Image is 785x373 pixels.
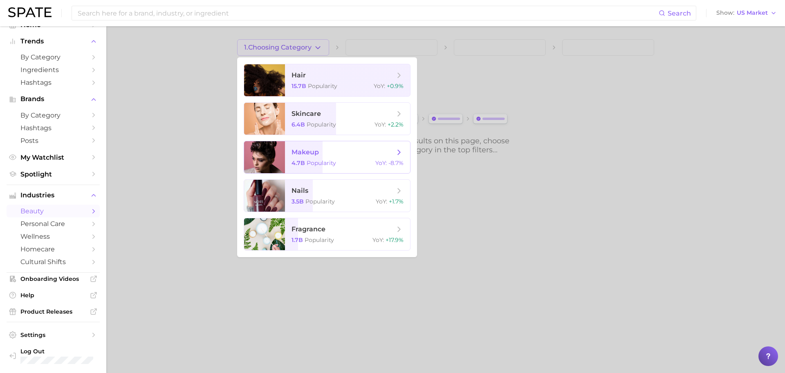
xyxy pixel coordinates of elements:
a: My Watchlist [7,151,100,164]
span: Ingredients [20,66,86,74]
a: homecare [7,243,100,255]
span: by Category [20,53,86,61]
span: Popularity [305,236,334,244]
span: 1.7b [292,236,303,244]
span: YoY : [375,159,387,167]
span: Settings [20,331,86,339]
a: Settings [7,329,100,341]
span: wellness [20,233,86,240]
span: Help [20,292,86,299]
span: homecare [20,245,86,253]
a: personal care [7,217,100,230]
a: beauty [7,205,100,217]
a: cultural shifts [7,255,100,268]
img: SPATE [8,7,52,17]
span: fragrance [292,225,325,233]
span: +17.9% [386,236,404,244]
span: cultural shifts [20,258,86,266]
span: YoY : [375,121,386,128]
span: nails [292,187,308,194]
input: Search here for a brand, industry, or ingredient [77,6,659,20]
span: Spotlight [20,170,86,178]
span: Hashtags [20,124,86,132]
span: Popularity [307,121,336,128]
a: Ingredients [7,63,100,76]
a: Spotlight [7,168,100,181]
span: Product Releases [20,308,86,315]
span: 3.5b [292,198,304,205]
span: hair [292,71,306,79]
a: by Category [7,109,100,122]
span: Brands [20,95,86,103]
span: Show [716,11,734,15]
a: Log out. Currently logged in with e-mail faith.wilansky@loreal.com. [7,345,100,366]
span: Log Out [20,348,94,355]
button: Brands [7,93,100,105]
a: by Category [7,51,100,63]
a: Posts [7,134,100,147]
span: +1.7% [389,198,404,205]
span: YoY : [372,236,384,244]
a: Onboarding Videos [7,273,100,285]
button: Industries [7,189,100,201]
span: YoY : [376,198,387,205]
span: Popularity [307,159,336,167]
span: Industries [20,192,86,199]
span: Popularity [305,198,335,205]
a: Help [7,289,100,301]
span: +2.2% [388,121,404,128]
span: My Watchlist [20,154,86,161]
a: wellness [7,230,100,243]
button: ShowUS Market [714,8,779,18]
span: +0.9% [387,82,404,90]
span: makeup [292,148,319,156]
ul: 1.Choosing Category [237,57,417,257]
span: Posts [20,137,86,145]
span: US Market [737,11,768,15]
span: 6.4b [292,121,305,128]
span: Hashtags [20,79,86,86]
span: by Category [20,111,86,119]
span: YoY : [374,82,385,90]
a: Product Releases [7,305,100,318]
span: -8.7% [388,159,404,167]
span: Onboarding Videos [20,275,86,283]
button: Trends [7,35,100,47]
span: Search [668,9,691,17]
span: Popularity [308,82,337,90]
span: 15.7b [292,82,306,90]
a: Hashtags [7,76,100,89]
span: skincare [292,110,321,118]
span: 4.7b [292,159,305,167]
span: Trends [20,38,86,45]
span: personal care [20,220,86,228]
a: Hashtags [7,122,100,134]
span: beauty [20,207,86,215]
